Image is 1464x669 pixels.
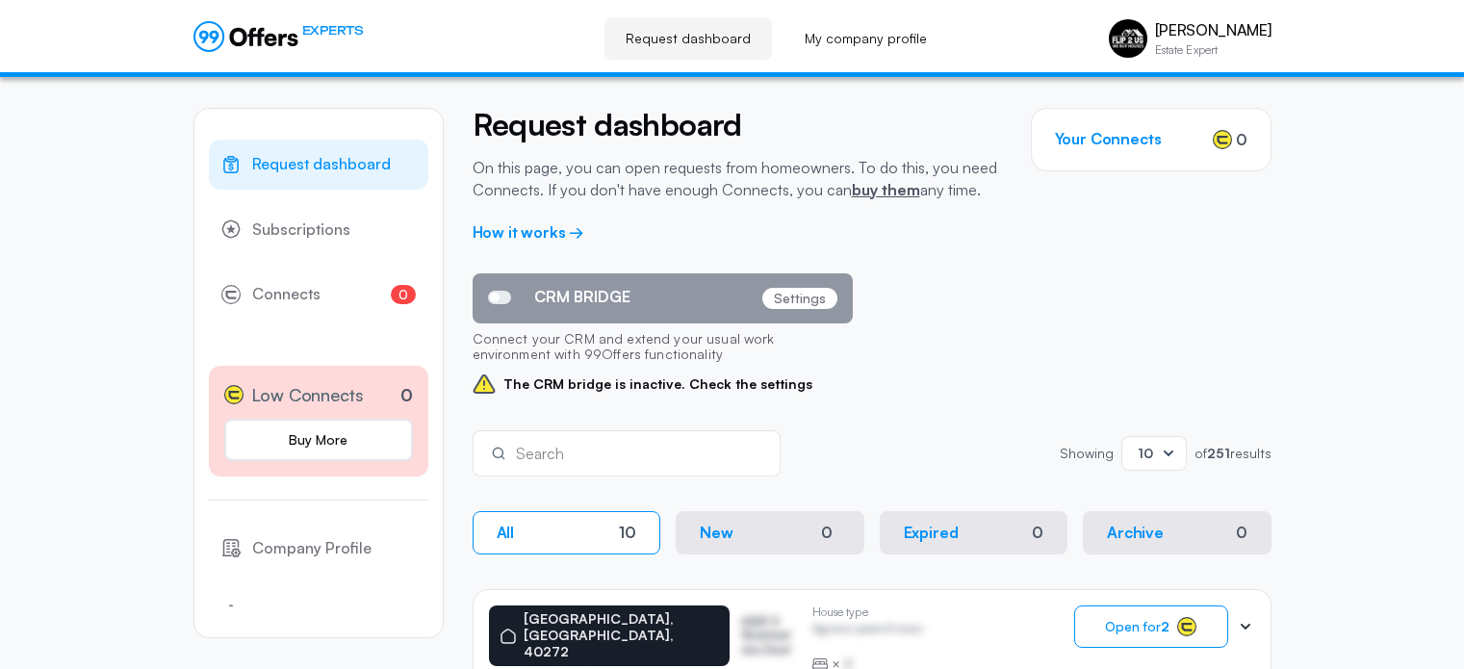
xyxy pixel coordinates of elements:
[676,511,864,554] button: New0
[252,536,372,561] span: Company Profile
[193,21,364,52] a: EXPERTS
[1236,524,1247,542] div: 0
[1074,605,1228,648] button: Open for2
[1109,19,1147,58] img: Roderick Barr
[1055,130,1162,148] h3: Your Connects
[762,288,837,309] p: Settings
[1032,524,1043,542] div: 0
[741,615,797,656] p: ASDF S Sfasfdasfdas Dasd
[813,522,840,544] div: 0
[524,611,718,659] p: [GEOGRAPHIC_DATA], [GEOGRAPHIC_DATA], 40272
[812,622,923,640] p: Agrwsv qwervf oiuns
[904,524,959,542] p: Expired
[473,511,661,554] button: All10
[473,108,1002,142] h2: Request dashboard
[880,511,1068,554] button: Expired0
[497,524,515,542] p: All
[1107,524,1164,542] p: Archive
[1105,619,1169,634] span: Open for
[209,140,428,190] a: Request dashboard
[812,605,923,619] p: House type
[1060,447,1114,460] p: Showing
[473,373,853,396] span: The CRM bridge is inactive. Check the settings
[252,601,372,626] span: Affiliate Program
[252,218,350,243] span: Subscriptions
[209,270,428,320] a: Connects0
[1138,445,1153,461] span: 10
[619,524,636,542] div: 10
[1194,447,1271,460] p: of results
[700,524,733,542] p: New
[1083,511,1271,554] button: Archive0
[209,524,428,574] a: Company Profile
[209,588,428,638] a: Affiliate Program
[1207,445,1230,461] strong: 251
[1161,618,1169,634] strong: 2
[473,157,1002,200] p: On this page, you can open requests from homeowners. To do this, you need Connects. If you don't ...
[852,180,920,199] a: buy them
[302,21,364,39] span: EXPERTS
[224,419,413,461] a: Buy More
[251,381,364,409] span: Low Connects
[391,285,416,304] span: 0
[473,323,853,373] p: Connect your CRM and extend your usual work environment with 99Offers functionality
[473,222,585,242] a: How it works →
[1155,44,1271,56] p: Estate Expert
[400,382,413,408] p: 0
[783,17,948,60] a: My company profile
[604,17,772,60] a: Request dashboard
[1155,21,1271,39] p: [PERSON_NAME]
[209,205,428,255] a: Subscriptions
[252,282,321,307] span: Connects
[1236,128,1247,151] span: 0
[534,288,630,306] span: CRM BRIDGE
[252,152,391,177] span: Request dashboard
